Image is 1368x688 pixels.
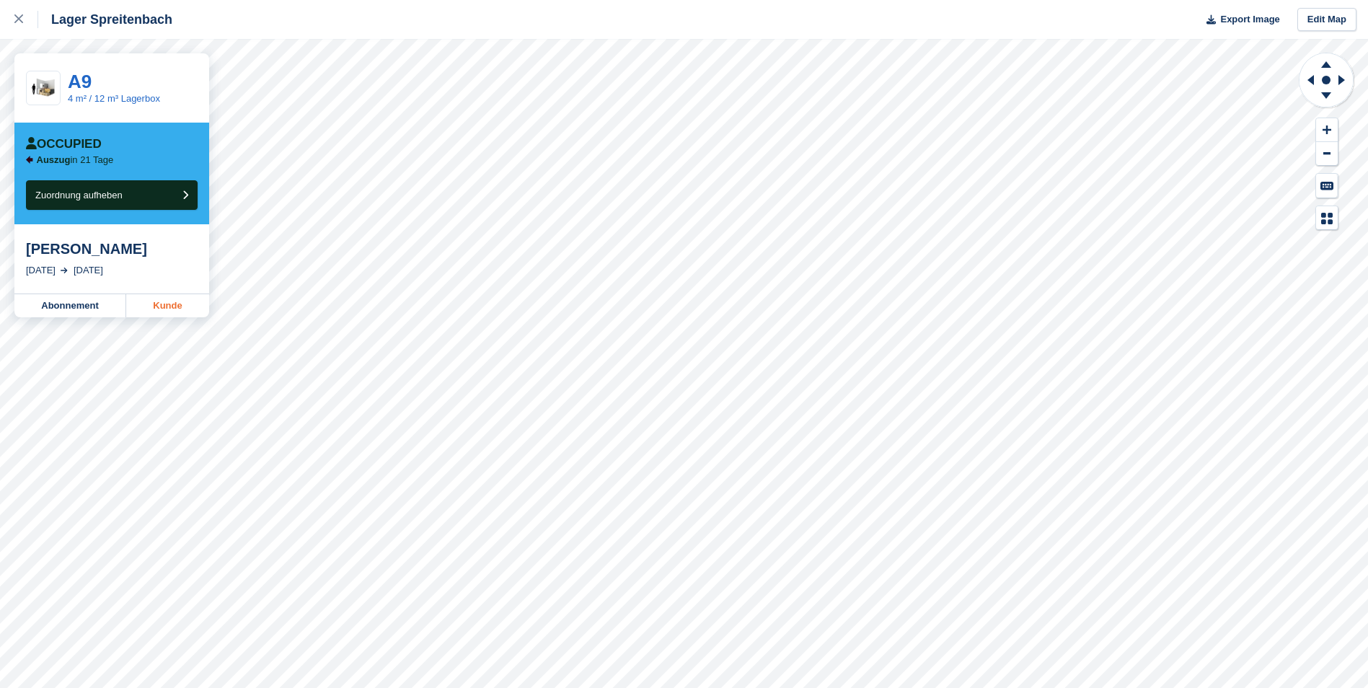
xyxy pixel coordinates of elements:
[26,180,198,210] button: Zuordnung aufheben
[68,93,160,104] a: 4 m² / 12 m³ Lagerbox
[74,263,103,278] div: [DATE]
[37,154,114,166] p: in 21 Tage
[1316,206,1338,230] button: Map Legend
[1316,174,1338,198] button: Keyboard Shortcuts
[68,71,92,92] a: A9
[37,154,71,165] span: Auszug
[1316,142,1338,166] button: Zoom Out
[26,263,56,278] div: [DATE]
[1297,8,1356,32] a: Edit Map
[26,137,102,151] div: Occupied
[126,294,209,317] a: Kunde
[26,156,33,164] img: arrow-left-icn-90495f2de72eb5bd0bd1c3c35deca35cc13f817d75bef06ecd7c0b315636ce7e.svg
[61,268,68,273] img: arrow-right-light-icn-cde0832a797a2874e46488d9cf13f60e5c3a73dbe684e267c42b8395dfbc2abf.svg
[1198,8,1280,32] button: Export Image
[1316,118,1338,142] button: Zoom In
[1220,12,1279,27] span: Export Image
[27,76,60,101] img: 4,6%20qm-unit.jpg
[38,11,172,28] div: Lager Spreitenbach
[26,240,198,257] div: [PERSON_NAME]
[14,294,126,317] a: Abonnement
[35,190,123,200] span: Zuordnung aufheben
